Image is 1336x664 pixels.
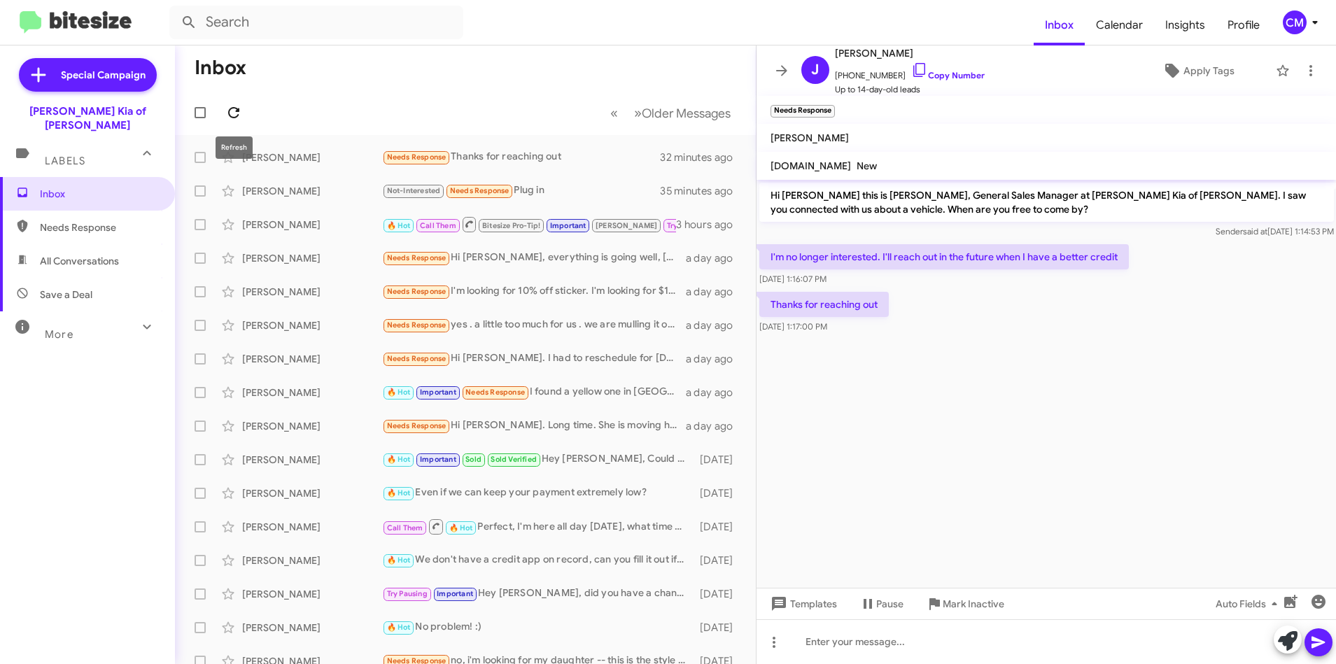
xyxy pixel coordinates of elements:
span: More [45,328,73,341]
button: Pause [848,591,915,616]
span: said at [1242,226,1267,236]
a: Profile [1216,5,1271,45]
div: [PERSON_NAME] [242,486,382,500]
div: I'm looking for 10% off sticker. I'm looking for $15,000 trade-in value on my 2021 [PERSON_NAME].... [382,283,686,299]
span: Up to 14-day-old leads [835,83,985,97]
span: [DOMAIN_NAME] [771,160,851,172]
span: [DATE] 1:16:07 PM [759,274,827,284]
div: [DATE] [693,453,744,467]
span: Insights [1154,5,1216,45]
div: 35 minutes ago [661,184,745,198]
span: All Conversations [40,254,119,268]
a: Calendar [1085,5,1154,45]
span: Apply Tags [1183,58,1235,83]
a: Special Campaign [19,58,157,92]
span: Needs Response [387,253,446,262]
span: Special Campaign [61,68,146,82]
span: [PERSON_NAME] [771,132,849,144]
div: [PERSON_NAME] [242,386,382,400]
div: a day ago [686,285,745,299]
span: Call Them [387,523,423,532]
button: Auto Fields [1204,591,1294,616]
div: a day ago [686,251,745,265]
span: Try Pausing [387,589,428,598]
span: » [634,104,642,122]
span: 🔥 Hot [387,221,411,230]
span: 🔥 Hot [387,455,411,464]
span: Auto Fields [1216,591,1283,616]
span: Older Messages [642,106,731,121]
div: [PERSON_NAME] [242,218,382,232]
div: [DATE] [693,553,744,567]
div: [PERSON_NAME] [242,285,382,299]
span: 🔥 Hot [387,556,411,565]
span: New [857,160,877,172]
span: Sender [DATE] 1:14:53 PM [1215,226,1333,236]
button: Templates [757,591,848,616]
span: Try Pausing [667,221,708,230]
span: Templates [768,591,837,616]
span: Sold Verified [491,455,537,464]
button: Next [626,99,739,127]
span: J [811,59,819,81]
span: Important [550,221,586,230]
button: Previous [602,99,626,127]
div: yes . a little too much for us . we are mulling it over . can you do better ? [382,317,686,333]
div: Hi [PERSON_NAME]. I had to reschedule for [DATE] [DATE]. I appreciate your reaching out to me. Th... [382,351,686,367]
span: [DATE] 1:17:00 PM [759,321,827,332]
nav: Page navigation example [603,99,739,127]
span: Needs Response [387,153,446,162]
div: No problem! :) [382,619,693,635]
div: [DATE] [693,587,744,601]
span: Important [420,388,456,397]
div: [PERSON_NAME] [242,184,382,198]
span: Important [437,589,473,598]
div: CM [1283,10,1307,34]
div: [PERSON_NAME] [242,553,382,567]
span: Labels [45,155,85,167]
input: Search [169,6,463,39]
button: Mark Inactive [915,591,1015,616]
span: Mark Inactive [943,591,1004,616]
span: Needs Response [387,421,446,430]
div: [PERSON_NAME] [242,352,382,366]
span: 🔥 Hot [387,488,411,497]
div: Plug in [382,183,661,199]
span: Needs Response [40,220,159,234]
span: 🔥 Hot [449,523,473,532]
div: [PERSON_NAME] [242,318,382,332]
div: [PERSON_NAME] [242,150,382,164]
div: [PERSON_NAME] [242,587,382,601]
button: Apply Tags [1127,58,1269,83]
span: Needs Response [465,388,525,397]
div: I found a yellow one in [GEOGRAPHIC_DATA] with 17,000 miles on it for 15 five and I bought it [382,384,686,400]
div: [PERSON_NAME] [242,251,382,265]
div: [URL][DOMAIN_NAME] [382,216,676,233]
span: [PERSON_NAME] [835,45,985,62]
div: a day ago [686,318,745,332]
span: [PERSON_NAME] [596,221,658,230]
a: Copy Number [911,70,985,80]
div: Perfect, I'm here all day [DATE], what time works for you? I'll make sure the appraisal manager i... [382,518,693,535]
div: We don't have a credit app on record, can you fill it out if i send you the link? [382,552,693,568]
div: Even if we can keep your payment extremely low? [382,485,693,501]
span: 🔥 Hot [387,623,411,632]
span: « [610,104,618,122]
span: Pause [876,591,903,616]
span: Save a Deal [40,288,92,302]
span: Needs Response [387,287,446,296]
a: Inbox [1034,5,1085,45]
div: Hi [PERSON_NAME]. Long time. She is moving home. [382,418,686,434]
span: Sold [465,455,481,464]
div: [PERSON_NAME] [242,419,382,433]
div: a day ago [686,419,745,433]
span: Needs Response [450,186,509,195]
div: a day ago [686,386,745,400]
button: CM [1271,10,1321,34]
span: Needs Response [387,320,446,330]
p: Thanks for reaching out [759,292,889,317]
div: Refresh [216,136,253,159]
span: Not-Interested [387,186,441,195]
span: [PHONE_NUMBER] [835,62,985,83]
